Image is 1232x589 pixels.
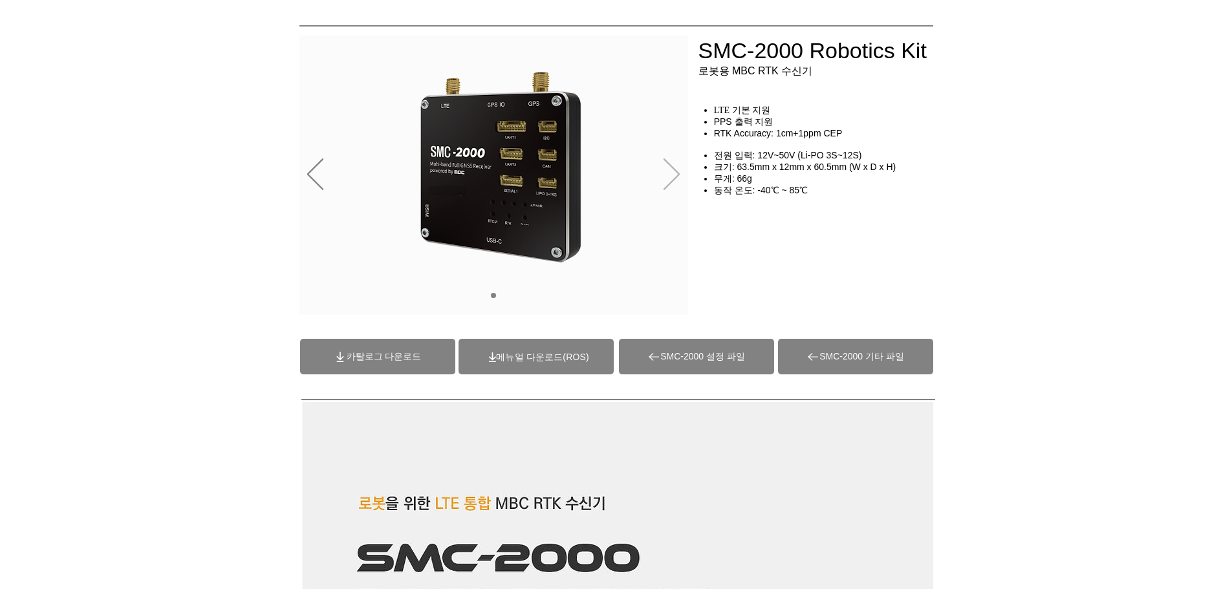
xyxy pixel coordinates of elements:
[486,293,501,298] nav: 슬라이드
[714,185,808,195] span: 동작 온도: -40℃ ~ 85℃
[299,36,688,315] div: 슬라이드쇼
[778,339,933,374] a: SMC-2000 기타 파일
[714,150,862,160] span: 전원 입력: 12V~50V (Li-PO 3S~12S)
[619,339,774,374] a: SMC-2000 설정 파일
[307,158,323,192] button: 이전
[416,71,585,265] img: 대지 2.png
[819,351,904,363] span: SMC-2000 기타 파일
[496,352,589,362] a: (ROS)메뉴얼 다운로드
[347,351,422,363] span: 카탈로그 다운로드
[491,293,496,298] a: 01
[993,182,1232,589] iframe: Wix Chat
[714,173,752,184] span: 무게: 66g
[660,351,745,363] span: SMC-2000 설정 파일
[664,158,680,192] button: 다음
[714,162,896,172] span: 크기: 63.5mm x 12mm x 60.5mm (W x D x H)
[714,128,843,138] span: RTK Accuracy: 1cm+1ppm CEP
[300,339,455,374] a: 카탈로그 다운로드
